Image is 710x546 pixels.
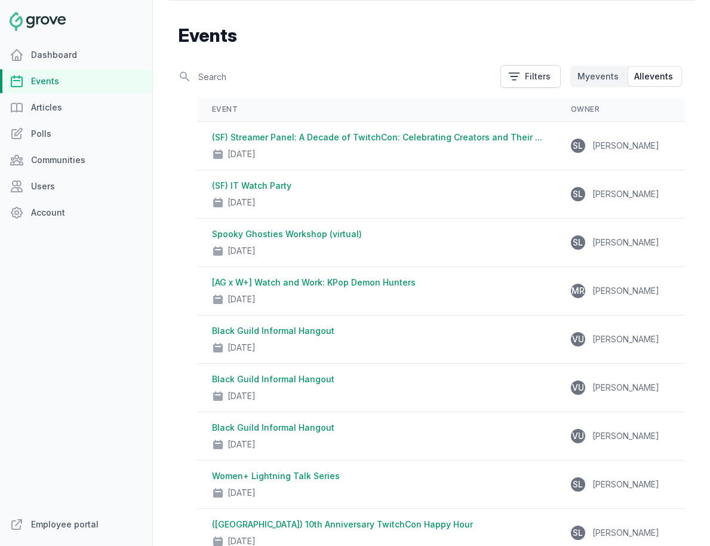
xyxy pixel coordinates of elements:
[592,479,659,489] span: [PERSON_NAME]
[228,487,256,499] div: [DATE]
[592,382,659,392] span: [PERSON_NAME]
[634,70,673,82] span: All events
[500,65,561,88] button: Filters
[592,334,659,344] span: [PERSON_NAME]
[212,229,362,239] a: Spooky Ghosties Workshop (virtual)
[592,140,659,151] span: [PERSON_NAME]
[212,519,473,529] a: ([GEOGRAPHIC_DATA]) 10th Anniversary TwitchCon Happy Hour
[572,432,584,440] span: VU
[592,189,659,199] span: [PERSON_NAME]
[228,342,256,354] div: [DATE]
[592,286,659,296] span: [PERSON_NAME]
[228,197,256,208] div: [DATE]
[557,97,674,122] th: Owner
[228,293,256,305] div: [DATE]
[571,287,585,295] span: MR
[179,66,493,87] input: Search
[573,529,583,537] span: SL
[592,431,659,441] span: [PERSON_NAME]
[228,438,256,450] div: [DATE]
[228,148,256,160] div: [DATE]
[212,277,416,287] a: [AG x W+] Watch and Work: KPop Demon Hunters
[212,471,340,481] a: Women+ Lightning Talk Series
[10,12,66,31] img: Grove
[572,335,584,343] span: VU
[179,24,685,46] h1: Events
[573,142,583,150] span: SL
[228,390,256,402] div: [DATE]
[592,527,659,538] span: [PERSON_NAME]
[628,67,681,86] button: Allevents
[573,480,583,489] span: SL
[573,238,583,247] span: SL
[212,180,291,191] a: (SF) IT Watch Party
[212,326,334,336] a: Black Guild Informal Hangout
[577,70,619,82] span: My events
[573,190,583,198] span: SL
[572,384,584,392] span: VU
[198,97,557,122] th: Event
[228,245,256,257] div: [DATE]
[212,132,542,142] a: (SF) Streamer Panel: A Decade of TwitchCon: Celebrating Creators and Their ...
[212,422,334,432] a: Black Guild Informal Hangout
[592,237,659,247] span: [PERSON_NAME]
[212,374,334,384] a: Black Guild Informal Hangout
[571,67,627,86] button: Myevents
